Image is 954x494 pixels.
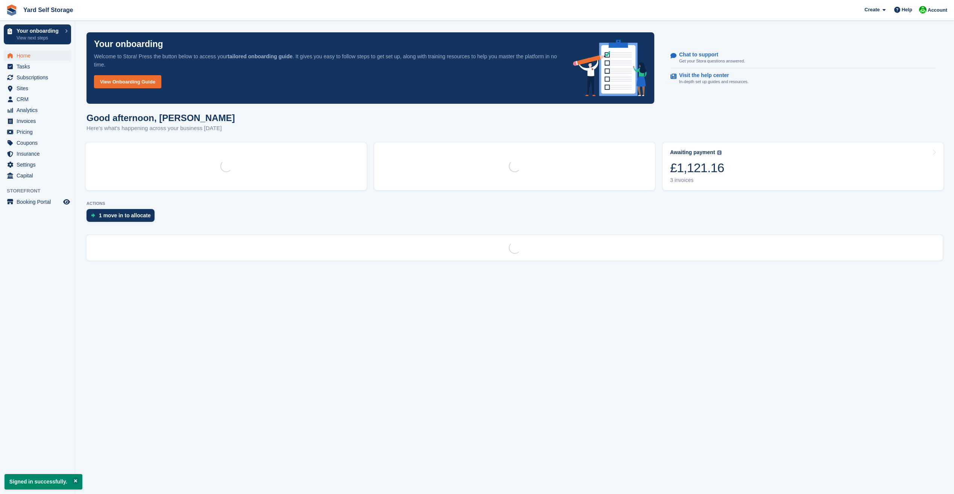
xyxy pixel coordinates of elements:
[4,116,71,126] a: menu
[17,50,62,61] span: Home
[17,197,62,207] span: Booking Portal
[17,28,61,33] p: Your onboarding
[94,40,163,48] p: Your onboarding
[679,52,739,58] p: Chat to support
[86,201,943,206] p: ACTIONS
[4,83,71,94] a: menu
[4,72,71,83] a: menu
[4,159,71,170] a: menu
[4,24,71,44] a: Your onboarding View next steps
[228,53,293,59] strong: tailored onboarding guide
[17,159,62,170] span: Settings
[670,177,724,183] div: 3 invoices
[17,138,62,148] span: Coupons
[928,6,947,14] span: Account
[663,142,943,190] a: Awaiting payment £1,121.16 3 invoices
[5,474,82,489] p: Signed in successfully.
[86,113,235,123] h1: Good afternoon, [PERSON_NAME]
[670,160,724,176] div: £1,121.16
[865,6,880,14] span: Create
[99,212,151,218] div: 1 move in to allocate
[4,138,71,148] a: menu
[17,83,62,94] span: Sites
[94,75,161,88] a: View Onboarding Guide
[86,124,235,133] p: Here's what's happening across your business [DATE]
[670,68,936,89] a: Visit the help center In-depth set up guides and resources.
[679,79,749,85] p: In-depth set up guides and resources.
[679,58,745,64] p: Get your Stora questions answered.
[94,52,561,69] p: Welcome to Stora! Press the button below to access your . It gives you easy to follow steps to ge...
[17,105,62,115] span: Analytics
[91,213,95,218] img: move_ins_to_allocate_icon-fdf77a2bb77ea45bf5b3d319d69a93e2d87916cf1d5bf7949dd705db3b84f3ca.svg
[4,170,71,181] a: menu
[17,61,62,72] span: Tasks
[17,149,62,159] span: Insurance
[62,197,71,206] a: Preview store
[4,61,71,72] a: menu
[17,170,62,181] span: Capital
[17,72,62,83] span: Subscriptions
[4,197,71,207] a: menu
[679,72,743,79] p: Visit the help center
[7,187,75,195] span: Storefront
[4,127,71,137] a: menu
[902,6,912,14] span: Help
[20,4,76,16] a: Yard Self Storage
[4,94,71,105] a: menu
[670,149,715,156] div: Awaiting payment
[17,94,62,105] span: CRM
[86,209,158,226] a: 1 move in to allocate
[4,50,71,61] a: menu
[670,48,936,68] a: Chat to support Get your Stora questions answered.
[17,35,61,41] p: View next steps
[17,116,62,126] span: Invoices
[4,105,71,115] a: menu
[4,149,71,159] a: menu
[717,150,722,155] img: icon-info-grey-7440780725fd019a000dd9b08b2336e03edf1995a4989e88bcd33f0948082b44.svg
[573,40,647,96] img: onboarding-info-6c161a55d2c0e0a8cae90662b2fe09162a5109e8cc188191df67fb4f79e88e88.svg
[6,5,17,16] img: stora-icon-8386f47178a22dfd0bd8f6a31ec36ba5ce8667c1dd55bd0f319d3a0aa187defe.svg
[919,6,927,14] img: Nicholas Bellwood
[17,127,62,137] span: Pricing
